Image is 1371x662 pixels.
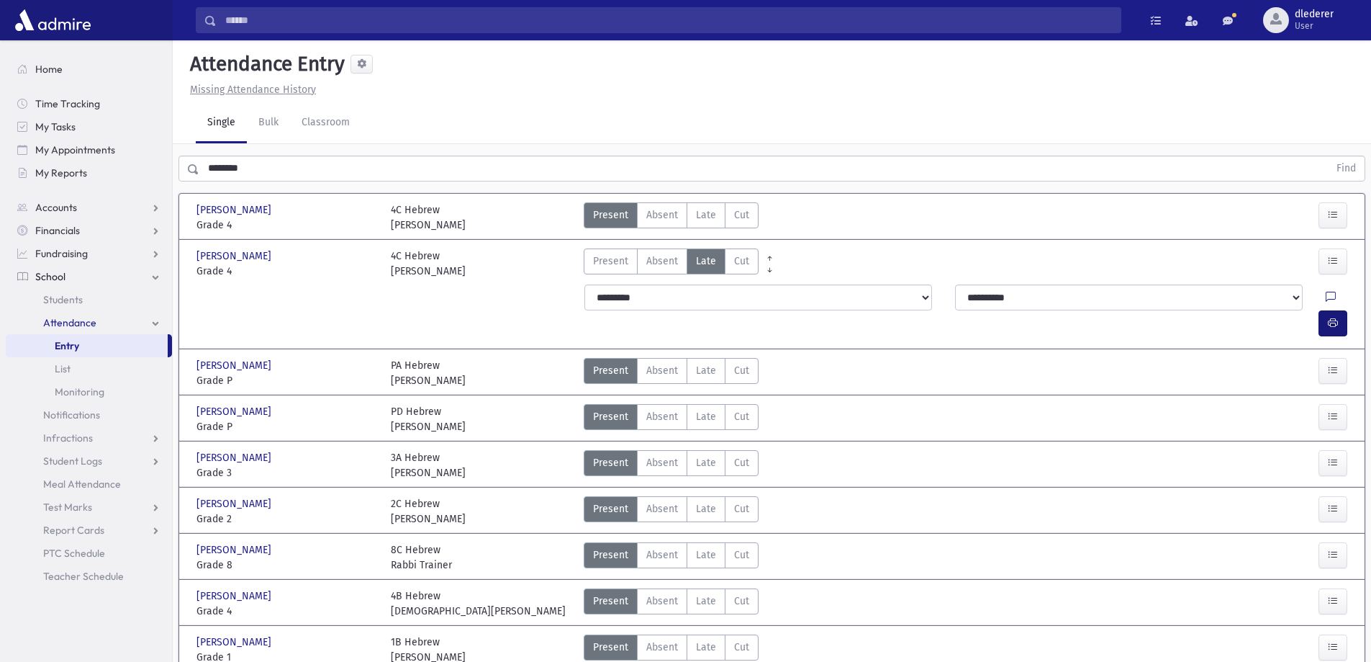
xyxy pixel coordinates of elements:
span: Grade 8 [196,558,376,573]
span: Cut [734,254,749,269]
a: Monitoring [6,380,172,403]
a: Attendance [6,311,172,334]
span: Attendance [43,316,96,329]
span: Present [593,547,628,563]
span: Cut [734,363,749,378]
span: Present [593,409,628,424]
span: Cut [734,501,749,516]
a: List [6,357,172,380]
span: List [55,362,71,375]
a: Entry [6,334,168,357]
div: 4C Hebrew [PERSON_NAME] [391,202,466,233]
span: Entry [55,339,79,352]
span: Grade 4 [196,218,376,233]
span: Teacher Schedule [43,570,124,583]
span: Absent [646,363,678,378]
span: PTC Schedule [43,547,105,560]
span: [PERSON_NAME] [196,358,274,373]
div: AttTypes [584,202,759,233]
div: PA Hebrew [PERSON_NAME] [391,358,466,388]
div: 3A Hebrew [PERSON_NAME] [391,450,466,480]
a: Infractions [6,426,172,449]
a: Meal Attendance [6,473,172,496]
a: Notifications [6,403,172,426]
span: Present [593,640,628,655]
span: Absent [646,254,678,269]
span: Financials [35,224,80,237]
span: Cut [734,594,749,609]
div: 2C Hebrew [PERSON_NAME] [391,496,466,527]
a: Time Tracking [6,92,172,115]
span: Late [696,640,716,655]
span: School [35,270,65,283]
a: Teacher Schedule [6,565,172,588]
span: Present [593,455,628,470]
a: Fundraising [6,242,172,265]
span: [PERSON_NAME] [196,635,274,650]
span: Grade 2 [196,511,376,527]
span: [PERSON_NAME] [196,202,274,218]
span: Present [593,207,628,223]
a: PTC Schedule [6,542,172,565]
span: Late [696,547,716,563]
div: 4C Hebrew [PERSON_NAME] [391,249,466,279]
span: Present [593,254,628,269]
div: AttTypes [584,542,759,573]
a: Financials [6,219,172,242]
div: 4B Hebrew [DEMOGRAPHIC_DATA][PERSON_NAME] [391,589,566,619]
a: Classroom [290,103,361,143]
a: My Appointments [6,138,172,161]
u: Missing Attendance History [190,84,316,96]
div: AttTypes [584,496,759,527]
span: [PERSON_NAME] [196,450,274,465]
a: Students [6,288,172,311]
div: 8C Hebrew Rabbi Trainer [391,542,452,573]
span: Late [696,409,716,424]
span: [PERSON_NAME] [196,404,274,419]
a: Test Marks [6,496,172,519]
span: Report Cards [43,524,104,537]
span: [PERSON_NAME] [196,496,274,511]
span: Absent [646,455,678,470]
span: Monitoring [55,385,104,398]
span: Late [696,455,716,470]
span: [PERSON_NAME] [196,542,274,558]
a: Single [196,103,247,143]
span: Absent [646,594,678,609]
span: Present [593,363,628,378]
div: AttTypes [584,358,759,388]
span: Absent [646,409,678,424]
span: My Reports [35,166,87,179]
span: Meal Attendance [43,478,121,491]
span: Grade 4 [196,264,376,279]
button: Find [1328,156,1365,181]
a: Accounts [6,196,172,219]
h5: Attendance Entry [184,52,345,76]
a: Missing Attendance History [184,84,316,96]
span: Grade P [196,419,376,434]
input: Search [217,7,1121,33]
span: Accounts [35,201,77,214]
span: Students [43,293,83,306]
div: AttTypes [584,404,759,434]
span: Cut [734,547,749,563]
span: Absent [646,640,678,655]
span: My Appointments [35,143,115,156]
div: PD Hebrew [PERSON_NAME] [391,404,466,434]
span: Late [696,594,716,609]
span: Test Marks [43,501,92,514]
a: My Reports [6,161,172,184]
span: Student Logs [43,455,102,468]
span: [PERSON_NAME] [196,249,274,264]
span: Cut [734,455,749,470]
span: Grade 3 [196,465,376,480]
span: Late [696,254,716,269]
span: Fundraising [35,247,88,260]
span: Infractions [43,431,93,444]
div: AttTypes [584,450,759,480]
a: Report Cards [6,519,172,542]
span: Absent [646,501,678,516]
div: AttTypes [584,589,759,619]
span: Notifications [43,408,100,421]
span: Absent [646,547,678,563]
